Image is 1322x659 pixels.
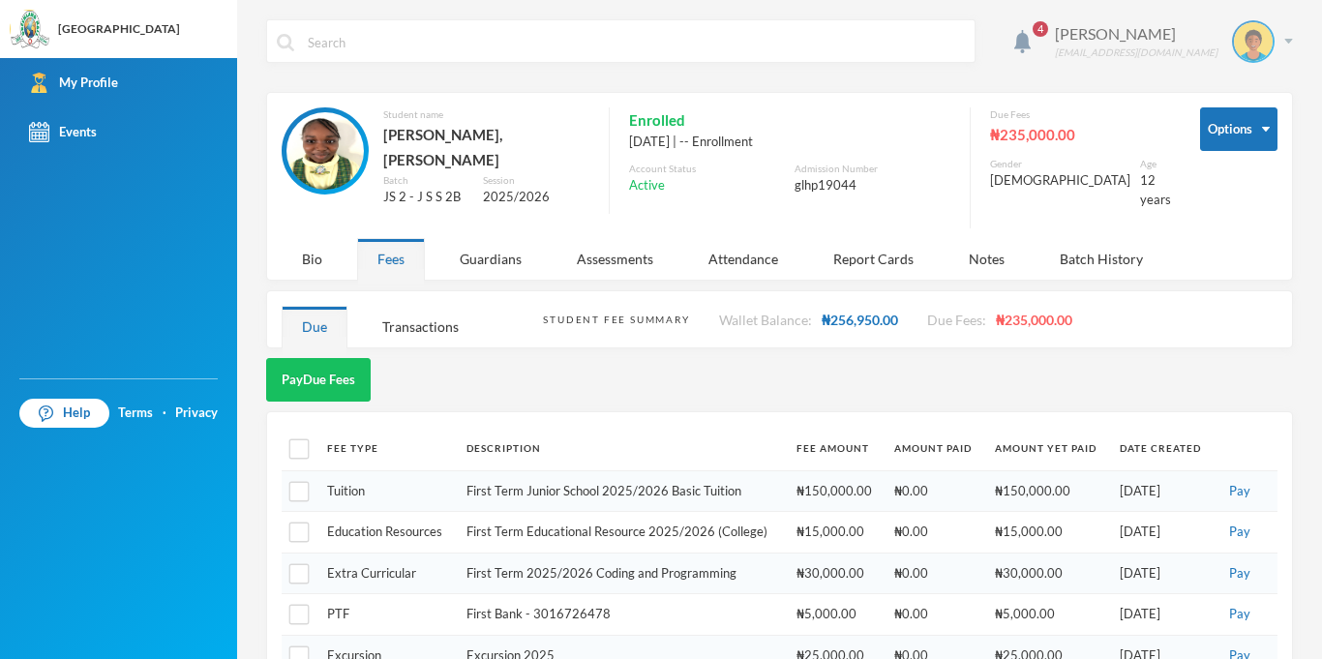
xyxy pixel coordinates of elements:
span: ₦235,000.00 [996,312,1072,328]
div: [DEMOGRAPHIC_DATA] [990,171,1130,191]
div: Events [29,122,97,142]
a: Terms [118,404,153,423]
td: ₦5,000.00 [985,594,1110,636]
th: Fee Type [317,427,456,470]
td: Tuition [317,470,456,512]
td: ₦0.00 [885,594,984,636]
a: Privacy [175,404,218,423]
td: First Bank - 3016726478 [457,594,788,636]
td: First Term Junior School 2025/2026 Basic Tuition [457,470,788,512]
img: search [277,34,294,51]
td: First Term 2025/2026 Coding and Programming [457,553,788,594]
td: [DATE] [1110,594,1214,636]
td: Education Resources [317,512,456,554]
div: Report Cards [813,238,934,280]
button: Options [1200,107,1277,151]
th: Amount Paid [885,427,984,470]
div: [DATE] | -- Enrollment [629,133,950,152]
td: ₦0.00 [885,553,984,594]
img: logo [11,11,49,49]
td: ₦0.00 [885,512,984,554]
span: Enrolled [629,107,685,133]
div: 12 years [1140,171,1171,209]
div: glhp19044 [795,176,950,195]
div: Batch [383,173,468,188]
div: My Profile [29,73,118,93]
td: ₦30,000.00 [787,553,885,594]
div: Fees [357,238,425,280]
button: Pay [1223,563,1256,584]
td: [DATE] [1110,512,1214,554]
div: Guardians [439,238,542,280]
div: Age [1140,157,1171,171]
button: Pay [1223,604,1256,625]
div: Admission Number [795,162,950,176]
th: Amount Yet Paid [985,427,1110,470]
td: ₦150,000.00 [787,470,885,512]
div: Student name [383,107,589,122]
div: [GEOGRAPHIC_DATA] [58,20,180,38]
td: ₦5,000.00 [787,594,885,636]
input: Search [306,20,965,64]
td: ₦15,000.00 [787,512,885,554]
span: Wallet Balance: [719,312,812,328]
div: [EMAIL_ADDRESS][DOMAIN_NAME] [1055,45,1217,60]
td: PTF [317,594,456,636]
a: Help [19,399,109,428]
button: Pay [1223,481,1256,502]
div: Due Fees [990,107,1171,122]
div: Gender [990,157,1130,171]
div: Notes [948,238,1025,280]
div: Attendance [688,238,798,280]
td: First Term Educational Resource 2025/2026 (College) [457,512,788,554]
th: Date Created [1110,427,1214,470]
td: ₦0.00 [885,470,984,512]
img: STUDENT [1234,22,1273,61]
div: Transactions [362,306,479,347]
span: 4 [1033,21,1048,37]
img: STUDENT [286,112,364,190]
div: [PERSON_NAME] [1055,22,1217,45]
td: [DATE] [1110,470,1214,512]
th: Fee Amount [787,427,885,470]
th: Description [457,427,788,470]
td: [DATE] [1110,553,1214,594]
td: ₦150,000.00 [985,470,1110,512]
div: ₦235,000.00 [990,122,1171,147]
div: Account Status [629,162,785,176]
td: ₦30,000.00 [985,553,1110,594]
div: [PERSON_NAME], [PERSON_NAME] [383,122,589,173]
div: Batch History [1039,238,1163,280]
td: Extra Curricular [317,553,456,594]
span: Due Fees: [927,312,986,328]
div: Student Fee Summary [543,313,689,327]
span: ₦256,950.00 [822,312,898,328]
div: Bio [282,238,343,280]
td: ₦15,000.00 [985,512,1110,554]
div: Due [282,306,347,347]
button: PayDue Fees [266,358,371,402]
div: JS 2 - J S S 2B [383,188,468,207]
div: · [163,404,166,423]
div: Session [483,173,589,188]
div: Assessments [556,238,674,280]
span: Active [629,176,665,195]
div: 2025/2026 [483,188,589,207]
button: Pay [1223,522,1256,543]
